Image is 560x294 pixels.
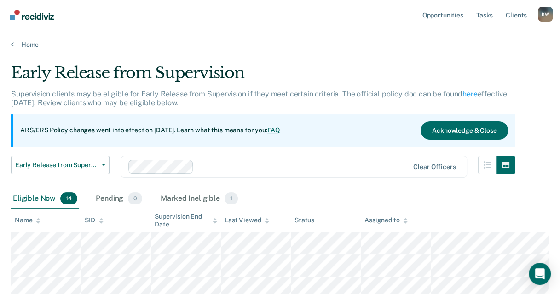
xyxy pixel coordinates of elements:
[11,40,549,49] a: Home
[11,156,110,174] button: Early Release from Supervision
[413,163,456,171] div: Clear officers
[11,90,507,107] p: Supervision clients may be eligible for Early Release from Supervision if they meet certain crite...
[225,192,238,204] span: 1
[538,7,553,22] div: K W
[128,192,142,204] span: 0
[225,216,269,224] div: Last Viewed
[421,121,508,140] button: Acknowledge & Close
[85,216,104,224] div: SID
[15,161,98,169] span: Early Release from Supervision
[11,63,515,90] div: Early Release from Supervision
[94,189,144,209] div: Pending0
[20,126,280,135] p: ARS/ERS Policy changes went into effect on [DATE]. Learn what this means for you:
[462,90,477,98] a: here
[529,263,551,285] div: Open Intercom Messenger
[11,189,79,209] div: Eligible Now14
[364,216,408,224] div: Assigned to
[10,10,54,20] img: Recidiviz
[294,216,314,224] div: Status
[538,7,553,22] button: Profile dropdown button
[15,216,40,224] div: Name
[60,192,77,204] span: 14
[155,213,217,228] div: Supervision End Date
[159,189,240,209] div: Marked Ineligible1
[267,126,280,134] a: FAQ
